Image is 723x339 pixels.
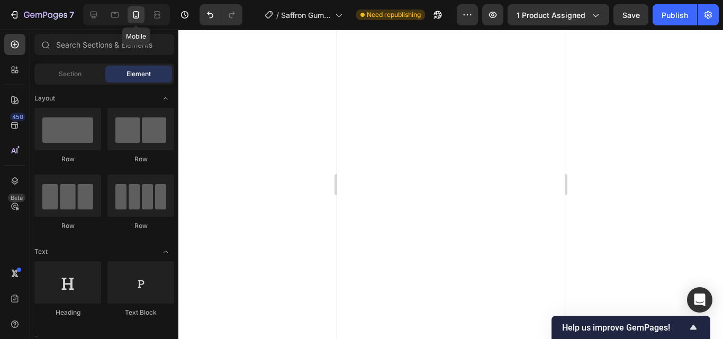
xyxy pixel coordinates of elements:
button: Save [613,4,648,25]
button: Publish [653,4,697,25]
p: 7 [69,8,74,21]
span: Layout [34,94,55,103]
div: Undo/Redo [200,4,242,25]
div: Row [34,154,101,164]
iframe: Design area [337,30,565,339]
div: Publish [662,10,688,21]
span: Element [126,69,151,79]
span: Help us improve GemPages! [562,323,687,333]
div: Text Block [107,308,174,317]
span: Toggle open [157,90,174,107]
div: 450 [10,113,25,121]
button: Show survey - Help us improve GemPages! [562,321,700,334]
span: / [276,10,279,21]
div: Beta [8,194,25,202]
span: Save [622,11,640,20]
span: Need republishing [367,10,421,20]
div: Open Intercom Messenger [687,287,712,313]
span: Toggle open [157,243,174,260]
div: Heading [34,308,101,317]
div: Row [34,221,101,231]
span: Text [34,247,48,256]
span: 1 product assigned [517,10,585,21]
span: Section [59,69,82,79]
button: 1 product assigned [508,4,609,25]
button: 7 [4,4,79,25]
div: Row [107,221,174,231]
div: Row [107,154,174,164]
input: Search Sections & Elements [34,34,174,55]
span: Saffron Gumies New LP | WIP [281,10,331,21]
